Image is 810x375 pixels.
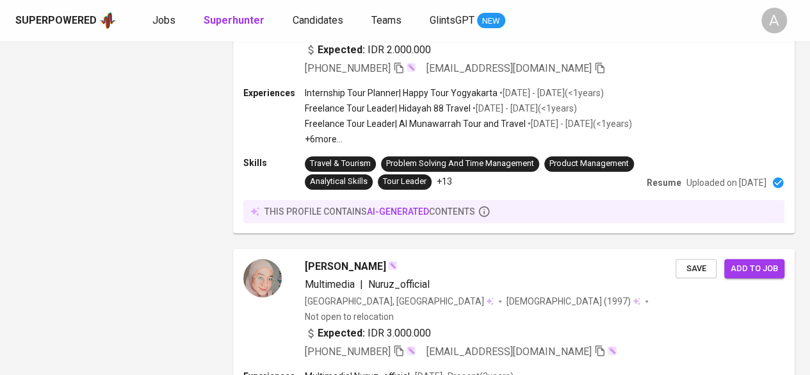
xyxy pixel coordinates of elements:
[152,14,175,26] span: Jobs
[676,259,717,279] button: Save
[682,262,710,276] span: Save
[310,158,371,170] div: Travel & Tourism
[526,117,632,130] p: • [DATE] - [DATE] ( <1 years )
[15,11,117,30] a: Superpoweredapp logo
[383,176,426,188] div: Tour Leader
[506,295,604,308] span: [DEMOGRAPHIC_DATA]
[318,326,365,341] b: Expected:
[549,158,629,170] div: Product Management
[305,346,391,358] span: [PHONE_NUMBER]
[152,13,178,29] a: Jobs
[430,13,505,29] a: GlintsGPT NEW
[310,176,368,188] div: Analytical Skills
[387,260,398,271] img: magic_wand.svg
[305,259,386,274] span: [PERSON_NAME]
[498,87,604,99] p: • [DATE] - [DATE] ( <1 years )
[437,175,452,188] p: +13
[305,278,355,290] span: Multimedia
[426,346,592,358] span: [EMAIL_ADDRESS][DOMAIN_NAME]
[731,262,778,276] span: Add to job
[243,87,305,99] p: Experiences
[386,158,534,170] div: Problem Solving And Time Management
[305,62,391,74] span: [PHONE_NUMBER]
[371,14,401,26] span: Teams
[367,206,429,217] span: AI-generated
[204,14,264,26] b: Superhunter
[406,346,416,356] img: magic_wand.svg
[305,133,632,146] p: +6 more ...
[293,14,343,26] span: Candidates
[99,11,117,30] img: app logo
[305,87,498,99] p: Internship Tour Planner | Happy Tour Yogyakarta
[426,62,592,74] span: [EMAIL_ADDRESS][DOMAIN_NAME]
[305,310,394,323] p: Not open to relocation
[243,259,282,297] img: 1eceae8a8059ce6a2c46441d1fcc761f.jpg
[305,102,471,115] p: Freelance Tour Leader | Hidayah 88 Travel
[506,295,640,308] div: (1997)
[243,156,305,169] p: Skills
[293,13,346,29] a: Candidates
[15,13,97,28] div: Superpowered
[371,13,404,29] a: Teams
[761,8,787,33] div: A
[477,15,505,28] span: NEW
[607,346,617,356] img: magic_wand.svg
[360,277,363,292] span: |
[724,259,784,279] button: Add to job
[204,13,267,29] a: Superhunter
[305,326,431,341] div: IDR 3.000.000
[647,176,681,189] p: Resume
[305,117,526,130] p: Freelance Tour Leader | Al Munawarrah Tour and Travel
[318,42,365,58] b: Expected:
[406,62,416,72] img: magic_wand.svg
[305,295,494,308] div: [GEOGRAPHIC_DATA], [GEOGRAPHIC_DATA]
[368,278,430,290] span: Nuruz_official
[264,205,475,218] p: this profile contains contents
[471,102,577,115] p: • [DATE] - [DATE] ( <1 years )
[305,42,431,58] div: IDR 2.000.000
[430,14,474,26] span: GlintsGPT
[686,176,766,189] p: Uploaded on [DATE]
